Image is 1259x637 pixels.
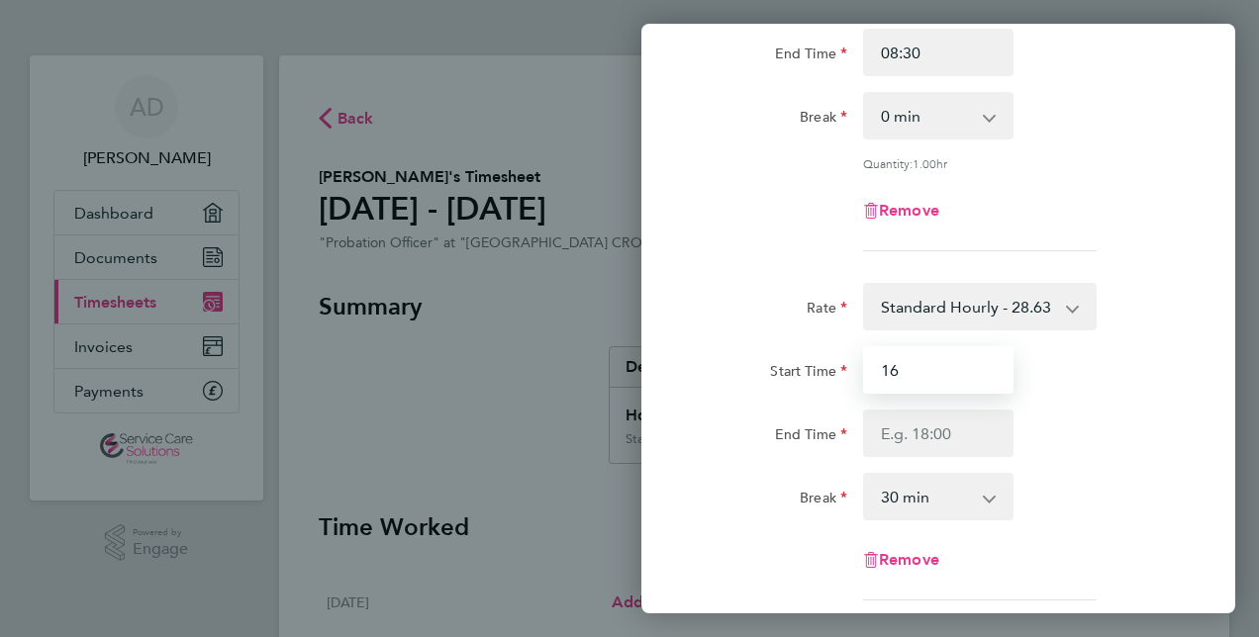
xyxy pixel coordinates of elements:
[879,550,939,569] span: Remove
[807,299,847,322] label: Rate
[775,45,847,68] label: End Time
[800,108,847,132] label: Break
[863,409,1014,457] input: E.g. 18:00
[913,155,936,171] span: 1.00
[800,489,847,512] label: Break
[863,552,939,568] button: Remove
[863,155,1097,171] div: Quantity: hr
[879,201,939,220] span: Remove
[863,346,1014,394] input: E.g. 08:00
[775,425,847,449] label: End Time
[770,362,847,386] label: Start Time
[863,29,1014,76] input: E.g. 18:00
[863,203,939,219] button: Remove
